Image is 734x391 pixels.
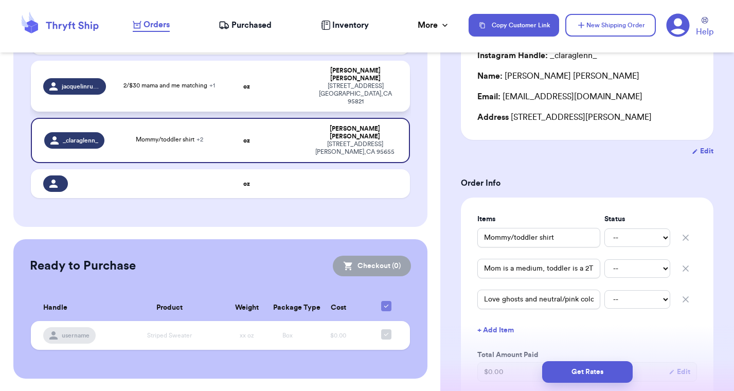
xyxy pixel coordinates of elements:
[219,19,272,31] a: Purchased
[147,332,192,339] span: Striped Sweater
[133,19,170,32] a: Orders
[696,17,713,38] a: Help
[144,19,170,31] span: Orders
[477,214,600,224] label: Items
[112,295,226,321] th: Product
[243,181,250,187] strong: oz
[696,26,713,38] span: Help
[314,140,396,156] div: [STREET_ADDRESS] [PERSON_NAME] , CA 95655
[477,72,503,80] span: Name:
[477,51,548,60] span: Instagram Handle:
[243,137,250,144] strong: oz
[332,19,369,31] span: Inventory
[330,332,346,339] span: $0.00
[240,332,254,339] span: xx oz
[333,256,411,276] button: Checkout (0)
[461,177,713,189] h3: Order Info
[477,111,697,123] div: [STREET_ADDRESS][PERSON_NAME]
[282,332,293,339] span: Box
[136,136,203,143] span: Mommy/toddler shirt
[123,82,215,88] span: 2/$30 mama and me matching
[314,125,396,140] div: [PERSON_NAME] [PERSON_NAME]
[604,214,670,224] label: Status
[477,93,500,101] span: Email:
[314,82,397,105] div: [STREET_ADDRESS] [GEOGRAPHIC_DATA] , CA 95821
[62,82,100,91] span: jacquelinruizphoto
[477,49,597,62] div: _claraglenn_
[477,91,697,103] div: [EMAIL_ADDRESS][DOMAIN_NAME]
[63,136,98,145] span: _claraglenn_
[226,295,267,321] th: Weight
[321,19,369,31] a: Inventory
[196,136,203,143] span: + 2
[565,14,656,37] button: New Shipping Order
[418,19,450,31] div: More
[308,295,369,321] th: Cost
[692,146,713,156] button: Edit
[231,19,272,31] span: Purchased
[267,295,308,321] th: Package Type
[43,303,67,313] span: Handle
[314,67,397,82] div: [PERSON_NAME] [PERSON_NAME]
[30,258,136,274] h2: Ready to Purchase
[542,361,633,383] button: Get Rates
[62,331,89,340] span: username
[477,113,509,121] span: Address
[473,319,701,342] button: + Add Item
[477,350,697,360] label: Total Amount Paid
[243,83,250,90] strong: oz
[477,70,639,82] div: [PERSON_NAME] [PERSON_NAME]
[209,82,215,88] span: + 1
[469,14,559,37] button: Copy Customer Link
